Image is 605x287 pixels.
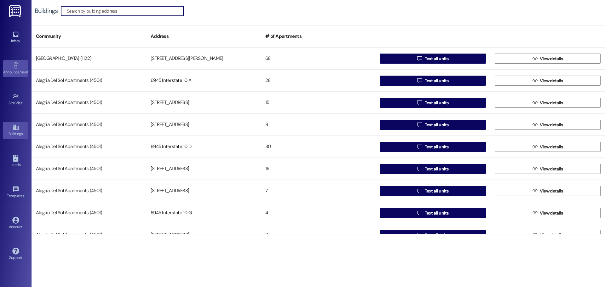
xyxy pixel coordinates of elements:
[3,91,28,108] a: Site Visit •
[533,78,537,83] i: 
[380,120,486,130] button: Text all units
[32,52,146,65] div: [GEOGRAPHIC_DATA] (1122)
[540,166,563,172] span: View details
[146,74,261,87] div: 6945 Interstate 10 A
[425,232,449,238] span: Text all units
[425,122,449,128] span: Text all units
[425,100,449,106] span: Text all units
[261,163,376,175] div: 16
[261,229,376,241] div: 4
[380,230,486,240] button: Text all units
[417,166,422,171] i: 
[540,77,563,84] span: View details
[32,96,146,109] div: Alegria Del Sol Apartments (4501)
[146,141,261,153] div: 6945 Interstate 10 D
[261,52,376,65] div: 68
[3,215,28,232] a: Account
[417,188,422,193] i: 
[3,122,28,139] a: Buildings
[417,122,422,127] i: 
[495,164,601,174] button: View details
[380,142,486,152] button: Text all units
[417,56,422,61] i: 
[32,185,146,197] div: Alegria Del Sol Apartments (4501)
[146,229,261,241] div: [STREET_ADDRESS]
[495,142,601,152] button: View details
[3,153,28,170] a: Leads
[380,186,486,196] button: Text all units
[67,7,183,15] input: Search by building address
[540,144,563,150] span: View details
[32,229,146,241] div: Alegria Del Sol Apartments (4501)
[540,210,563,216] span: View details
[495,76,601,86] button: View details
[425,55,449,62] span: Text all units
[24,193,25,197] span: •
[533,122,537,127] i: 
[32,29,146,44] div: Community
[261,185,376,197] div: 7
[146,185,261,197] div: [STREET_ADDRESS]
[380,164,486,174] button: Text all units
[261,118,376,131] div: 8
[495,230,601,240] button: View details
[495,54,601,64] button: View details
[261,74,376,87] div: 28
[540,188,563,194] span: View details
[35,8,58,14] div: Buildings
[380,54,486,64] button: Text all units
[32,141,146,153] div: Alegria Del Sol Apartments (4501)
[540,122,563,128] span: View details
[3,246,28,263] a: Support
[533,100,537,105] i: 
[533,232,537,238] i: 
[146,207,261,219] div: 6945 Interstate 10 G
[9,5,22,17] img: ResiDesk Logo
[146,118,261,131] div: [STREET_ADDRESS]
[380,208,486,218] button: Text all units
[417,100,422,105] i: 
[533,144,537,149] i: 
[540,55,563,62] span: View details
[417,78,422,83] i: 
[32,207,146,219] div: Alegria Del Sol Apartments (4501)
[495,98,601,108] button: View details
[32,163,146,175] div: Alegria Del Sol Apartments (4501)
[425,188,449,194] span: Text all units
[380,98,486,108] button: Text all units
[3,184,28,201] a: Templates •
[425,144,449,150] span: Text all units
[417,144,422,149] i: 
[417,210,422,215] i: 
[380,76,486,86] button: Text all units
[425,210,449,216] span: Text all units
[23,100,24,104] span: •
[533,56,537,61] i: 
[261,96,376,109] div: 15
[540,100,563,106] span: View details
[417,232,422,238] i: 
[261,141,376,153] div: 30
[495,186,601,196] button: View details
[540,232,563,238] span: View details
[146,163,261,175] div: [STREET_ADDRESS]
[495,120,601,130] button: View details
[425,166,449,172] span: Text all units
[3,29,28,46] a: Inbox
[32,74,146,87] div: Alegria Del Sol Apartments (4501)
[533,166,537,171] i: 
[146,96,261,109] div: [STREET_ADDRESS]
[32,118,146,131] div: Alegria Del Sol Apartments (4501)
[146,29,261,44] div: Address
[495,208,601,218] button: View details
[261,207,376,219] div: 4
[28,69,29,73] span: •
[261,29,376,44] div: # of Apartments
[533,210,537,215] i: 
[146,52,261,65] div: [STREET_ADDRESS][PERSON_NAME]
[425,77,449,84] span: Text all units
[533,188,537,193] i: 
